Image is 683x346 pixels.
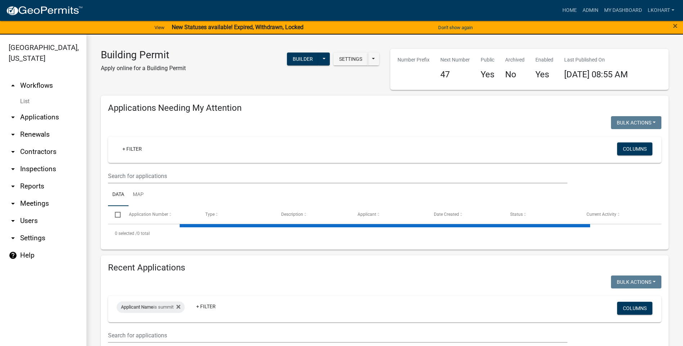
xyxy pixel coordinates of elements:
[333,53,368,65] button: Settings
[9,130,17,139] i: arrow_drop_down
[129,183,148,206] a: Map
[645,4,677,17] a: lkohart
[440,69,470,80] h4: 47
[274,206,351,223] datatable-header-cell: Description
[427,206,503,223] datatable-header-cell: Date Created
[505,69,525,80] h4: No
[535,56,553,64] p: Enabled
[481,69,494,80] h4: Yes
[564,56,628,64] p: Last Published On
[9,217,17,225] i: arrow_drop_down
[440,56,470,64] p: Next Number
[434,212,459,217] span: Date Created
[287,53,319,65] button: Builder
[611,116,661,129] button: Bulk Actions
[587,212,616,217] span: Current Activity
[617,142,652,155] button: Columns
[601,4,645,17] a: My Dashboard
[535,69,553,80] h4: Yes
[9,251,17,260] i: help
[435,22,476,33] button: Don't show again
[129,212,168,217] span: Application Number
[117,142,148,155] a: + Filter
[205,212,215,217] span: Type
[580,4,601,17] a: Admin
[351,206,427,223] datatable-header-cell: Applicant
[101,49,186,61] h3: Building Permit
[108,183,129,206] a: Data
[505,56,525,64] p: Archived
[108,328,567,343] input: Search for applications
[172,24,304,31] strong: New Statuses available! Expired, Withdrawn, Locked
[397,56,430,64] p: Number Prefix
[190,300,221,313] a: + Filter
[198,206,274,223] datatable-header-cell: Type
[9,234,17,242] i: arrow_drop_down
[564,69,628,79] span: [DATE] 08:55 AM
[611,276,661,288] button: Bulk Actions
[673,22,678,30] button: Close
[510,212,523,217] span: Status
[281,212,303,217] span: Description
[9,147,17,156] i: arrow_drop_down
[580,206,656,223] datatable-header-cell: Current Activity
[101,64,186,73] p: Apply online for a Building Permit
[108,169,567,183] input: Search for applications
[108,206,122,223] datatable-header-cell: Select
[122,206,198,223] datatable-header-cell: Application Number
[358,212,376,217] span: Applicant
[9,113,17,122] i: arrow_drop_down
[108,263,661,273] h4: Recent Applications
[617,302,652,315] button: Columns
[673,21,678,31] span: ×
[121,304,153,310] span: Applicant Name
[115,231,137,236] span: 0 selected /
[9,199,17,208] i: arrow_drop_down
[560,4,580,17] a: Home
[108,224,661,242] div: 0 total
[9,182,17,191] i: arrow_drop_down
[9,81,17,90] i: arrow_drop_up
[503,206,580,223] datatable-header-cell: Status
[481,56,494,64] p: Public
[9,165,17,173] i: arrow_drop_down
[117,301,185,313] div: is summit
[108,103,661,113] h4: Applications Needing My Attention
[152,22,167,33] a: View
